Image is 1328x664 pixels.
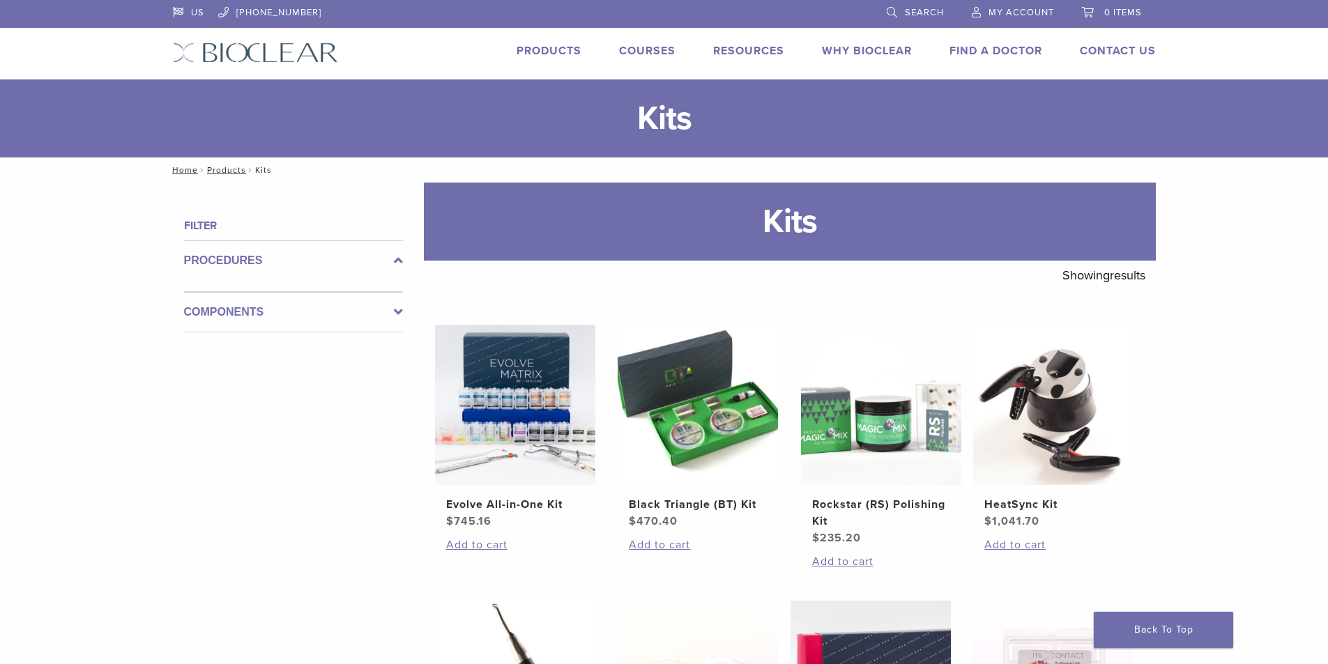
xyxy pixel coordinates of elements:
[446,514,491,528] bdi: 745.16
[800,325,963,546] a: Rockstar (RS) Polishing KitRockstar (RS) Polishing Kit $235.20
[629,496,767,513] h2: Black Triangle (BT) Kit
[972,325,1135,530] a: HeatSync KitHeatSync Kit $1,041.70
[1104,7,1142,18] span: 0 items
[973,325,1134,485] img: HeatSync Kit
[173,43,338,63] img: Bioclear
[629,514,636,528] span: $
[1062,261,1145,290] p: Showing results
[184,252,403,269] label: Procedures
[713,44,784,58] a: Resources
[984,514,1039,528] bdi: 1,041.70
[984,514,992,528] span: $
[812,553,950,570] a: Add to cart: “Rockstar (RS) Polishing Kit”
[424,183,1156,261] h1: Kits
[989,7,1054,18] span: My Account
[1094,612,1233,648] a: Back To Top
[184,217,403,234] h4: Filter
[905,7,944,18] span: Search
[629,536,767,553] a: Add to cart: “Black Triangle (BT) Kit”
[812,531,820,545] span: $
[446,514,454,528] span: $
[812,531,861,545] bdi: 235.20
[629,514,678,528] bdi: 470.40
[617,325,779,530] a: Black Triangle (BT) KitBlack Triangle (BT) Kit $470.40
[434,325,597,530] a: Evolve All-in-One KitEvolve All-in-One Kit $745.16
[984,496,1122,513] h2: HeatSync Kit
[168,165,198,175] a: Home
[446,536,584,553] a: Add to cart: “Evolve All-in-One Kit”
[517,44,581,58] a: Products
[984,536,1122,553] a: Add to cart: “HeatSync Kit”
[184,304,403,321] label: Components
[162,157,1166,183] nav: Kits
[198,167,207,173] span: /
[446,496,584,513] h2: Evolve All-in-One Kit
[801,325,961,485] img: Rockstar (RS) Polishing Kit
[246,167,255,173] span: /
[207,165,246,175] a: Products
[812,496,950,530] h2: Rockstar (RS) Polishing Kit
[618,325,778,485] img: Black Triangle (BT) Kit
[822,44,912,58] a: Why Bioclear
[949,44,1042,58] a: Find A Doctor
[435,325,595,485] img: Evolve All-in-One Kit
[619,44,676,58] a: Courses
[1080,44,1156,58] a: Contact Us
